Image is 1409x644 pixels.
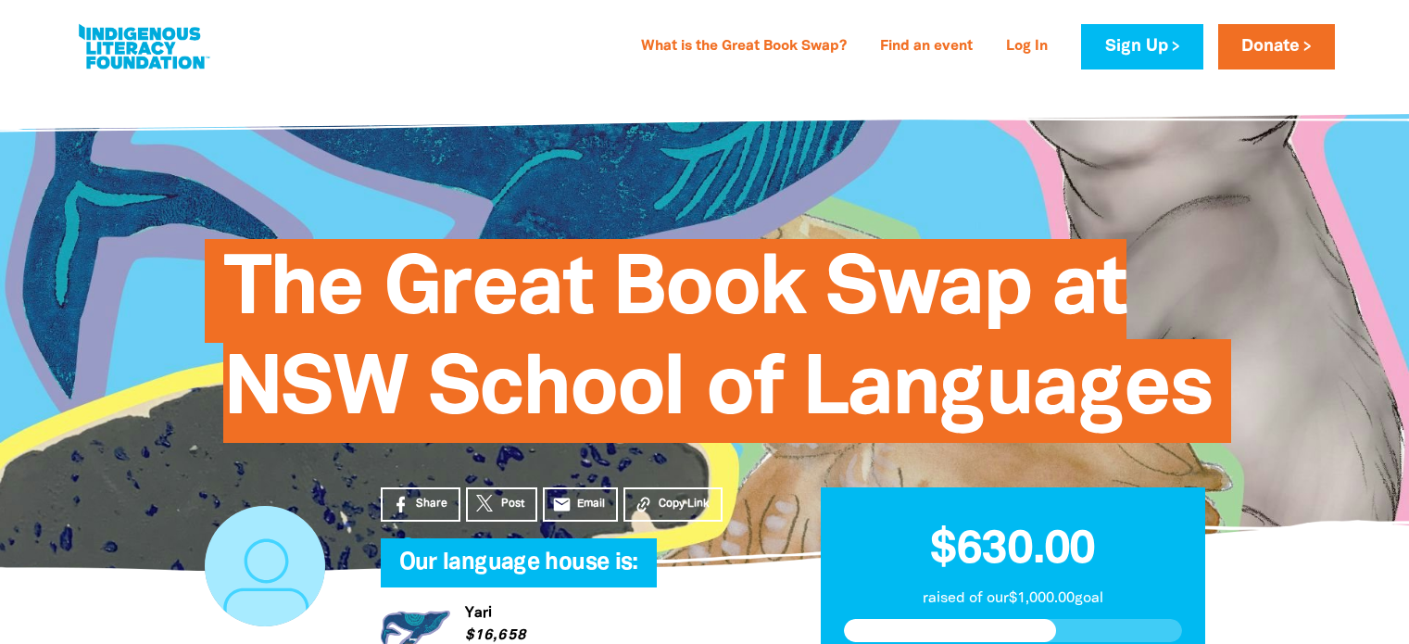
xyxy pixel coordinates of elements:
[381,487,460,522] a: Share
[869,32,984,62] a: Find an event
[623,487,723,522] button: Copy Link
[930,529,1095,572] span: $630.00
[1218,24,1335,69] a: Donate
[416,496,447,512] span: Share
[995,32,1059,62] a: Log In
[552,495,572,514] i: email
[223,253,1213,443] span: The Great Book Swap at NSW School of Languages
[501,496,524,512] span: Post
[399,552,638,587] span: Our language house is:
[577,496,605,512] span: Email
[466,487,537,522] a: Post
[630,32,858,62] a: What is the Great Book Swap?
[659,496,710,512] span: Copy Link
[381,569,765,580] h6: My Team
[1081,24,1202,69] a: Sign Up
[543,487,619,522] a: emailEmail
[844,587,1182,610] p: raised of our $1,000.00 goal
